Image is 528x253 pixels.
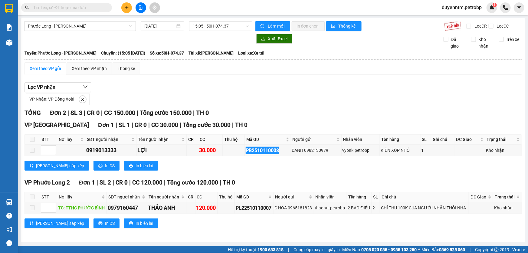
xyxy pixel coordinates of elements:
span: SĐT người nhận [108,194,141,200]
span: CC 30.000 [151,122,178,128]
span: | [193,109,195,116]
span: | [113,179,114,186]
span: download [261,37,265,42]
div: Kho nhận [486,147,520,154]
span: TH 0 [223,179,235,186]
span: VP [GEOGRAPHIC_DATA] [25,122,89,128]
span: Mã GD [246,136,285,143]
span: | [129,179,131,186]
th: CR [186,192,195,202]
span: copyright [494,248,499,252]
button: file-add [136,2,146,13]
button: caret-down [514,2,524,13]
th: SL [372,192,380,202]
div: TC: TTHC PHƯỚC BÌNH [58,205,106,211]
span: Người gửi [293,136,335,143]
div: THẢO ANH [148,204,185,212]
span: CC 150.000 [104,109,135,116]
span: printer [98,164,103,168]
span: | [137,109,138,116]
span: ĐC Giao [471,194,487,200]
span: bar-chart [331,24,336,29]
input: 11/10/2025 [144,23,175,29]
span: message [6,240,12,246]
button: plus [121,2,132,13]
span: Nơi lấy [59,194,100,200]
span: Tài xế: [PERSON_NAME] [189,50,234,56]
span: Tổng cước 150.000 [140,109,192,116]
span: Người gửi [275,194,308,200]
img: warehouse-icon [6,199,12,205]
span: | [164,179,166,186]
span: CR 0 [87,109,100,116]
input: Tìm tên, số ĐT hoặc mã đơn [33,4,105,11]
span: VP Phước Long 2 [25,179,70,186]
td: PL22510110007 [235,202,274,214]
td: 0979160447 [107,202,147,214]
span: plus [125,5,129,10]
span: | [232,122,234,128]
button: bar-chartThống kê [326,21,362,31]
img: phone-icon [503,5,508,10]
div: vybnk.petrobp [343,147,379,154]
span: Xuất Excel [268,35,287,42]
span: CR 0 [116,179,128,186]
span: | [97,179,98,186]
span: file-add [139,5,143,10]
div: 0979160447 [108,204,146,212]
td: PB2510110008 [245,145,291,156]
div: LỢI [137,146,185,155]
span: down [83,85,88,89]
th: CC [198,135,223,145]
button: sort-ascending[PERSON_NAME] sắp xếp [25,161,89,171]
span: | [67,109,69,116]
span: Mã GD [236,194,267,200]
span: Hỗ trợ kỹ thuật: [228,246,284,253]
span: Đơn 1 [79,179,95,186]
th: SL [421,135,431,145]
span: duyenntm.petrobp [437,4,487,11]
th: Ghi chú [431,135,454,145]
span: search [25,5,29,10]
span: question-circle [6,213,12,219]
span: In DS [105,220,115,227]
span: | [148,122,150,128]
span: Loại xe: Xe tải [238,50,264,56]
span: Tổng cước 120.000 [167,179,218,186]
span: Lọc VP nhận [28,83,55,91]
span: close [79,97,86,102]
img: logo-vxr [5,4,13,13]
span: Trạng thái [487,136,515,143]
span: | [84,109,85,116]
th: Thu hộ [218,192,235,202]
span: Lọc CC [494,23,510,29]
div: KIỆN XỐP NHỎ [381,147,419,154]
div: 0919013333 [86,146,136,155]
div: PL22510110007 [236,204,272,212]
span: | [220,179,221,186]
button: downloadXuất Excel [256,34,292,44]
button: Lọc VP nhận [25,82,91,92]
span: Lọc CR [472,23,488,29]
th: Tên hàng [380,135,420,145]
div: Kho nhận [494,205,520,211]
span: printer [129,164,133,168]
span: Tổng cước 30.000 [183,122,231,128]
span: | [180,122,181,128]
button: close [79,96,86,103]
span: printer [98,221,103,226]
span: Cung cấp máy in - giấy in: [294,246,341,253]
span: In biên lai [136,220,153,227]
span: | [470,246,471,253]
div: 120.000 [196,204,217,212]
div: 2 [373,205,379,211]
div: 1 [421,147,430,154]
span: In biên lai [136,162,153,169]
span: sort-ascending [29,164,34,168]
span: Đã giao [448,36,467,49]
span: Số xe: 50H-074.37 [150,50,184,56]
th: CR [187,135,198,145]
div: 2 BAO ĐIỀU [348,205,371,211]
th: STT [40,192,57,202]
span: Chuyến: (15:05 [DATE]) [101,50,145,56]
